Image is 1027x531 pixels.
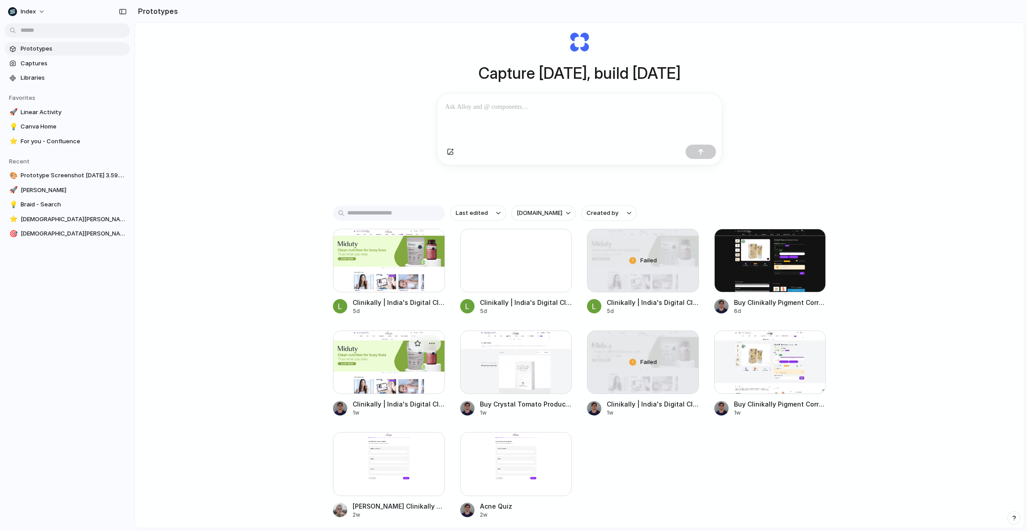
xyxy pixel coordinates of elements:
a: 💡Braid - Search [4,198,130,211]
div: Clinikally | India's Digital Clinic for Skin & Hair Care That Works! [353,298,445,307]
span: Index [21,7,36,16]
a: Captures [4,57,130,70]
a: Buy Clinikally Pigment Corrector Cream Online | ClinikallyBuy Clinikally Pigment Corrector Cream ... [714,229,826,315]
div: 2w [480,511,512,519]
div: 🎨 [9,171,16,181]
span: Last edited [456,209,488,218]
a: 🎯[DEMOGRAPHIC_DATA][PERSON_NAME] [4,227,130,240]
span: Canva Home [21,122,126,131]
span: Failed [640,358,657,367]
div: Clinikally | India's Digital Clinic for Skin & Hair Care That Works! [480,298,572,307]
div: 1w [480,409,572,417]
a: Leo Clinikally test[PERSON_NAME] Clinikally test2w [333,432,445,518]
span: Recent [9,158,30,165]
span: [PERSON_NAME] [21,186,126,195]
div: 🎯 [9,229,16,239]
a: ⭐[DEMOGRAPHIC_DATA][PERSON_NAME] [4,213,130,226]
div: 1w [607,409,699,417]
div: 💡 [9,122,16,132]
span: Created by [587,209,618,218]
div: 5d [480,307,572,315]
div: 💡 [9,200,16,210]
a: 🚀[PERSON_NAME] [4,184,130,197]
button: Index [4,4,50,19]
a: Libraries [4,71,130,85]
a: Clinikally | India's Digital Clinic for Skin & Hair Care That Works!Clinikally | India's Digital ... [333,330,445,417]
a: Buy Crystal Tomato Products Online in India | ClinikallyBuy Crystal Tomato Products Online in [GE... [460,330,572,417]
div: Acne Quiz [480,501,512,511]
a: 💡Canva Home [4,120,130,133]
div: Buy Clinikally Pigment Corrector Cream Online | Clinikally [734,399,826,409]
div: 5d [353,307,445,315]
div: 1w [353,409,445,417]
a: Clinikally | India's Digital Clinic for Skin & Hair Care That Works!FailedClinikally | India's Di... [587,229,699,315]
a: ⭐For you - Confluence [4,135,130,148]
span: Prototype Screenshot [DATE] 3.59.57 pm.png [21,171,126,180]
button: ⭐ [8,137,17,146]
button: 🚀 [8,108,17,117]
a: 🎨Prototype Screenshot [DATE] 3.59.57 pm.png [4,169,130,182]
div: 🚀 [9,185,16,195]
span: Libraries [21,73,126,82]
div: Clinikally | India's Digital Clinic for Skin & Hair Care That Works! [353,399,445,409]
button: 🎯 [8,229,17,238]
span: Captures [21,59,126,68]
div: 1w [734,409,826,417]
button: [DOMAIN_NAME] [511,206,576,221]
div: 2w [353,511,445,519]
button: 🎨 [8,171,17,180]
div: ⭐ [9,136,16,146]
a: Clinikally | India's Digital Clinic for Skin & Hair Care That Works!Clinikally | India's Digital ... [460,229,572,315]
div: Clinikally | India's Digital Clinic for Skin & Hair Care That Works! [607,399,699,409]
a: Prototypes [4,42,130,56]
button: ⭐ [8,215,17,224]
div: Buy Crystal Tomato Products Online in [GEOGRAPHIC_DATA] | Clinikally [480,399,572,409]
button: Created by [581,206,637,221]
span: [DEMOGRAPHIC_DATA][PERSON_NAME] [21,215,126,224]
span: [DEMOGRAPHIC_DATA][PERSON_NAME] [21,229,126,238]
div: Clinikally | India's Digital Clinic for Skin & Hair Care That Works! [607,298,699,307]
button: 💡 [8,200,17,209]
h1: Capture [DATE], build [DATE] [479,61,681,85]
span: Prototypes [21,44,126,53]
div: 5d [607,307,699,315]
button: 💡 [8,122,17,131]
span: For you - Confluence [21,137,126,146]
div: ⭐ [9,214,16,224]
button: 🚀 [8,186,17,195]
a: Clinikally | India's Digital Clinic for Skin & Hair Care That Works!Clinikally | India's Digital ... [333,229,445,315]
div: 🚀 [9,107,16,117]
span: Braid - Search [21,200,126,209]
a: Clinikally | India's Digital Clinic for Skin & Hair Care That Works!FailedClinikally | India's Di... [587,330,699,417]
div: [PERSON_NAME] Clinikally test [353,501,445,511]
span: Linear Activity [21,108,126,117]
span: Favorites [9,94,35,101]
a: 🚀Linear Activity [4,106,130,119]
a: Buy Clinikally Pigment Corrector Cream Online | ClinikallyBuy Clinikally Pigment Corrector Cream ... [714,330,826,417]
button: Last edited [450,206,506,221]
h2: Prototypes [134,6,178,17]
a: Acne QuizAcne Quiz2w [460,432,572,518]
span: [DOMAIN_NAME] [517,209,562,218]
div: 6d [734,307,826,315]
div: Buy Clinikally Pigment Corrector Cream Online | Clinikally [734,298,826,307]
span: Failed [640,256,657,265]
